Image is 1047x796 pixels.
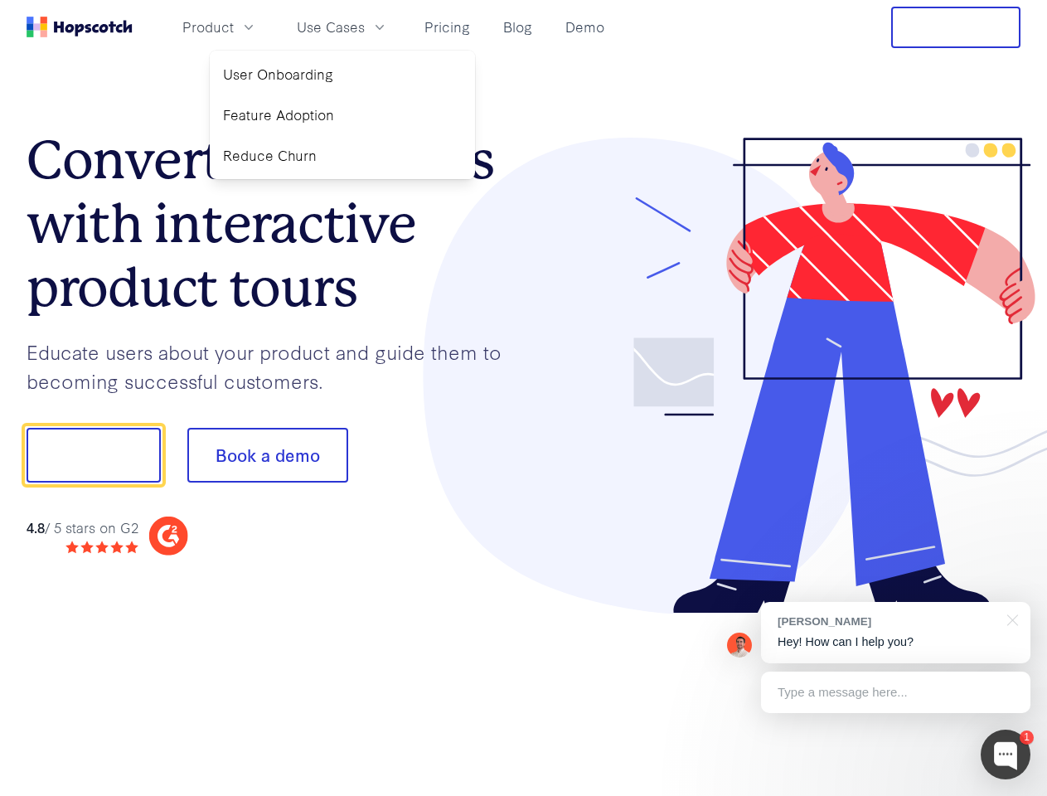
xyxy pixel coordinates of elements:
[287,13,398,41] button: Use Cases
[182,17,234,37] span: Product
[172,13,267,41] button: Product
[27,17,133,37] a: Home
[216,98,468,132] a: Feature Adoption
[761,672,1030,713] div: Type a message here...
[497,13,539,41] a: Blog
[727,633,752,658] img: Mark Spera
[778,614,997,629] div: [PERSON_NAME]
[27,517,138,538] div: / 5 stars on G2
[778,633,1014,651] p: Hey! How can I help you?
[27,129,524,319] h1: Convert more trials with interactive product tours
[559,13,611,41] a: Demo
[187,428,348,483] button: Book a demo
[891,7,1020,48] button: Free Trial
[27,337,524,395] p: Educate users about your product and guide them to becoming successful customers.
[297,17,365,37] span: Use Cases
[27,428,161,483] button: Show me!
[418,13,477,41] a: Pricing
[216,57,468,91] a: User Onboarding
[1020,730,1034,745] div: 1
[27,517,45,536] strong: 4.8
[216,138,468,172] a: Reduce Churn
